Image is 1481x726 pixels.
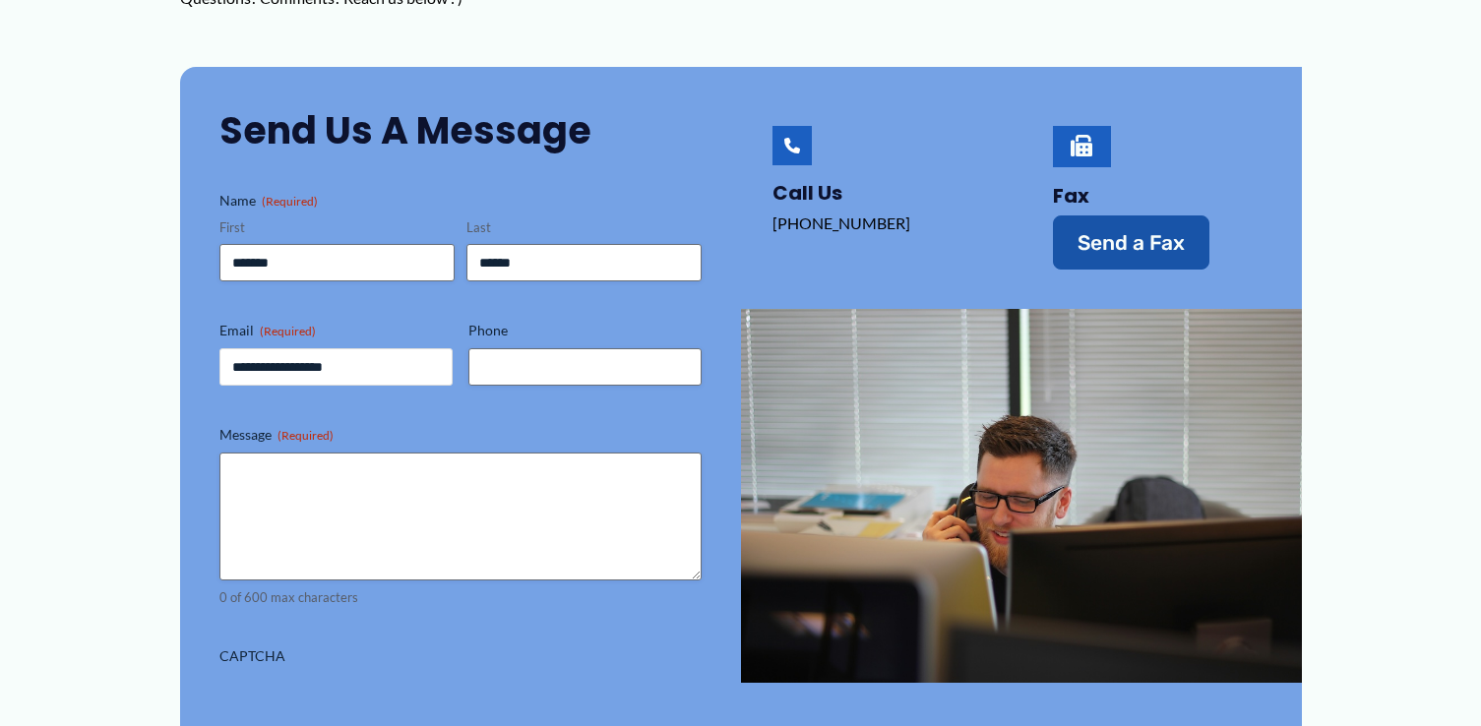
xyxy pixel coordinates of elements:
[466,218,702,237] label: Last
[1053,184,1263,208] h4: Fax
[219,106,702,154] h2: Send Us a Message
[262,194,318,209] span: (Required)
[219,321,453,340] label: Email
[219,588,702,607] div: 0 of 600 max characters
[772,126,812,165] a: Call Us
[278,428,334,443] span: (Required)
[468,321,702,340] label: Phone
[1053,215,1209,270] a: Send a Fax
[219,425,702,445] label: Message
[260,324,316,338] span: (Required)
[741,309,1302,683] img: man talking on the phone behind a computer screen
[772,179,842,207] a: Call Us
[219,191,318,211] legend: Name
[219,646,702,666] label: CAPTCHA
[772,209,982,238] p: [PHONE_NUMBER]‬‬
[219,218,455,237] label: First
[1078,232,1185,253] span: Send a Fax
